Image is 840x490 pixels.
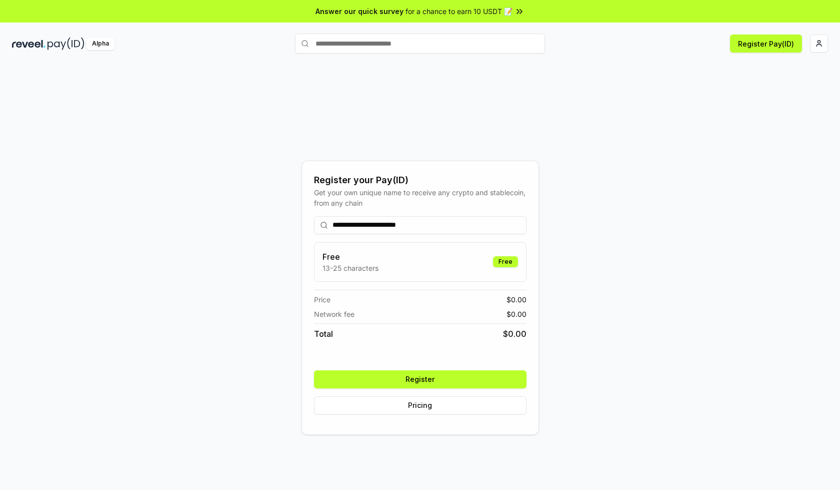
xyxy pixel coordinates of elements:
span: Price [314,294,330,305]
div: Free [493,256,518,267]
img: pay_id [47,38,84,50]
h3: Free [322,251,378,263]
span: $ 0.00 [503,328,526,340]
span: Total [314,328,333,340]
span: $ 0.00 [506,294,526,305]
img: reveel_dark [12,38,45,50]
p: 13-25 characters [322,263,378,273]
span: Network fee [314,309,354,319]
span: for a chance to earn 10 USDT 📝 [405,6,512,17]
button: Register Pay(ID) [730,35,802,53]
button: Register [314,370,526,388]
div: Get your own unique name to receive any crypto and stablecoin, from any chain [314,187,526,208]
button: Pricing [314,396,526,414]
div: Register your Pay(ID) [314,173,526,187]
span: $ 0.00 [506,309,526,319]
div: Alpha [86,38,114,50]
span: Answer our quick survey [315,6,403,17]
